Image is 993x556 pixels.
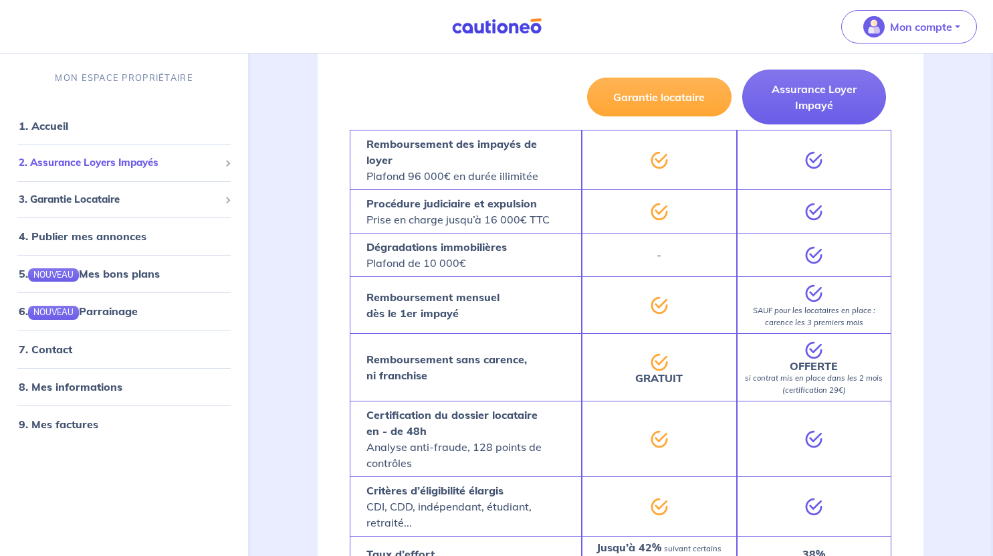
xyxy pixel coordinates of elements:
[790,359,838,373] strong: OFFERTE
[753,306,875,327] em: SAUF pour les locataires en place : carence les 3 premiers mois
[863,16,885,37] img: illu_account_valid_menu.svg
[5,336,243,363] div: 7. Contact
[5,411,243,438] div: 9. Mes factures
[19,155,219,171] span: 2. Assurance Loyers Impayés
[447,18,547,35] img: Cautioneo
[366,137,537,167] strong: Remboursement des impayés de loyer
[5,187,243,213] div: 3. Garantie Locataire
[742,70,886,124] button: Assurance Loyer Impayé
[5,112,243,139] div: 1. Accueil
[5,373,243,400] div: 8. Mes informations
[582,233,736,276] div: -
[366,240,507,254] strong: Dégradations immobilières
[19,192,219,207] span: 3. Garantie Locataire
[745,373,883,395] em: si contrat mis en place dans les 2 mois (certification 29€)
[366,136,565,184] p: Plafond 96 000€ en durée illimitée
[635,371,683,385] strong: GRATUIT
[366,484,504,497] strong: Critères d’éligibilité élargis
[366,195,550,227] p: Prise en charge jusqu’à 16 000€ TTC
[366,353,527,382] strong: Remboursement sans carence, ni franchise
[5,223,243,250] div: 4. Publier mes annonces
[5,150,243,176] div: 2. Assurance Loyers Impayés
[366,239,507,271] p: Plafond de 10 000€
[5,260,243,287] div: 5.NOUVEAUMes bons plans
[19,343,72,356] a: 7. Contact
[19,418,98,431] a: 9. Mes factures
[366,407,565,471] p: Analyse anti-fraude, 128 points de contrôles
[890,19,952,35] p: Mon compte
[366,197,537,210] strong: Procédure judiciaire et expulsion
[19,229,146,243] a: 4. Publier mes annonces
[19,119,68,132] a: 1. Accueil
[587,78,731,116] button: Garantie locataire
[19,380,122,393] a: 8. Mes informations
[841,10,977,43] button: illu_account_valid_menu.svgMon compte
[366,482,565,531] p: CDI, CDD, indépendant, étudiant, retraité...
[19,304,138,318] a: 6.NOUVEAUParrainage
[5,298,243,325] div: 6.NOUVEAUParrainage
[366,290,500,320] strong: Remboursement mensuel dès le 1er impayé
[366,408,538,438] strong: Certification du dossier locataire en - de 48h
[596,541,661,554] strong: Jusqu’à 42%
[55,72,193,84] p: MON ESPACE PROPRIÉTAIRE
[19,267,160,280] a: 5.NOUVEAUMes bons plans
